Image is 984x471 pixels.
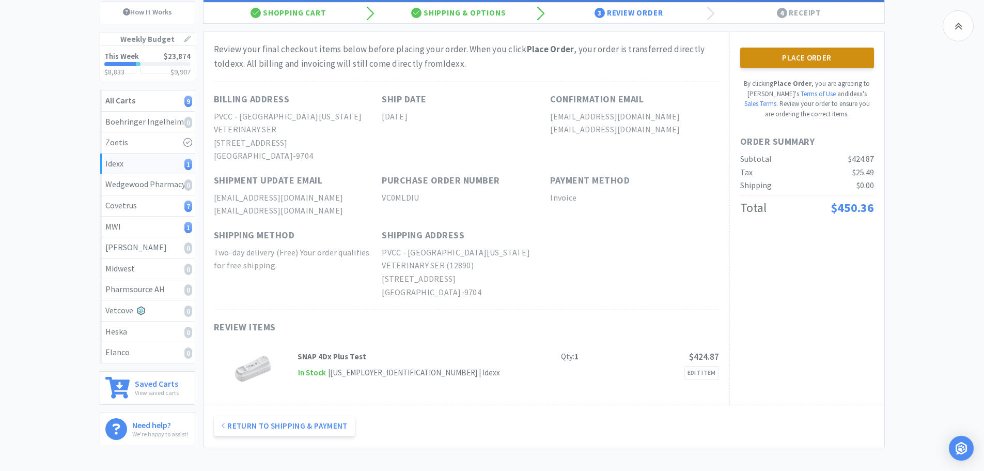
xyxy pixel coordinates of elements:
a: Boehringer Ingelheim0 [100,112,195,133]
div: Zoetis [105,136,190,149]
a: Wedgewood Pharmacy0 [100,174,195,195]
h2: PVCC - [GEOGRAPHIC_DATA][US_STATE] VETERINARY SER [214,110,382,136]
span: $424.87 [689,351,719,362]
a: Pharmsource AH0 [100,279,195,300]
i: 7 [184,201,192,212]
div: Shipping [740,179,772,192]
a: Sales Terms [744,99,776,108]
h2: [EMAIL_ADDRESS][DOMAIN_NAME] [550,123,719,136]
span: In Stock [298,367,326,379]
div: Boehringer Ingelheim [105,115,190,129]
h2: This Week [104,52,139,60]
p: By clicking , you are agreeing to [PERSON_NAME]'s Review your order to ensure you are ordering th... [740,79,874,119]
span: $0.00 [856,180,874,190]
h6: Saved Carts [135,377,179,388]
a: How It Works [100,2,195,22]
h2: [DATE] [382,110,550,124]
a: Edit Item [684,366,719,379]
h2: [EMAIL_ADDRESS][DOMAIN_NAME] [214,191,382,205]
div: Vetcove [105,304,190,317]
p: View saved carts [135,388,179,398]
h1: Ship Date [382,92,427,107]
h2: [GEOGRAPHIC_DATA]-9704 [382,286,550,299]
div: Shipping & Options [373,3,544,23]
span: $25.49 [852,167,874,177]
i: 0 [184,179,192,191]
span: 9,907 [174,67,191,77]
i: 0 [184,242,192,254]
div: Open Intercom Messenger [949,436,974,461]
div: Qty: [561,351,579,363]
a: MWI1 [100,217,195,238]
i: 0 [184,117,192,128]
h2: [EMAIL_ADDRESS][DOMAIN_NAME] [214,204,382,218]
div: Shopping Cart [204,3,374,23]
a: Vetcove0 [100,300,195,322]
span: $8,833 [104,67,124,77]
h6: Need help? [132,418,188,429]
h2: VC0MLDIU [382,191,550,205]
h1: Shipping Address [382,228,464,243]
span: and Idexx 's . [744,89,867,109]
div: Wedgewood Pharmacy [105,178,190,191]
h1: Shipment Update Email [214,173,323,188]
button: Place Order [740,48,874,68]
a: Elanco0 [100,342,195,363]
div: Total [740,198,767,218]
h2: Two-day delivery (Free) Your order qualifies for free shipping. [214,246,382,272]
h1: Purchase Order Number [382,173,500,188]
div: Review your final checkout items below before placing your order. When you click , your order is ... [214,42,719,70]
a: Midwest0 [100,259,195,280]
div: Receipt [714,3,884,23]
h1: Payment Method [550,173,630,188]
strong: All Carts [105,95,135,105]
h1: Weekly Budget [100,33,195,46]
h2: [STREET_ADDRESS] [382,272,550,286]
a: Zoetis [100,132,195,154]
h1: Billing Address [214,92,290,107]
a: Idexx1 [100,154,195,175]
span: $450.36 [831,200,874,216]
div: MWI [105,220,190,234]
div: | [US_EMPLOYER_IDENTIFICATION_NUMBER] | Idexx [326,367,500,379]
div: [PERSON_NAME] [105,241,190,254]
div: Elanco [105,346,190,359]
h2: [GEOGRAPHIC_DATA]-9704 [214,149,382,163]
p: We're happy to assist! [132,429,188,439]
span: 4 [777,8,787,18]
img: 85c0710ae080418bafc854db1d250bbe_496547.png [235,351,271,387]
h2: [EMAIL_ADDRESS][DOMAIN_NAME] [550,110,719,124]
a: Heska0 [100,322,195,343]
h3: $ [170,68,191,75]
h1: Order Summary [740,134,874,149]
i: 0 [184,284,192,296]
i: 0 [184,306,192,317]
h1: Confirmation Email [550,92,644,107]
div: Tax [740,166,753,179]
i: 1 [184,159,192,170]
strong: 1 [574,352,579,361]
div: Review Order [544,3,714,23]
h2: [STREET_ADDRESS] [214,136,382,150]
strong: SNAP 4Dx Plus Test [298,352,366,361]
a: [PERSON_NAME]0 [100,237,195,259]
a: All Carts9 [100,90,195,112]
i: 0 [184,347,192,359]
div: Heska [105,325,190,339]
a: This Week$23,874$8,833$9,907 [100,46,195,82]
strong: Place Order [773,79,811,88]
div: Idexx [105,157,190,171]
h1: Review Items [214,320,524,335]
a: Saved CartsView saved carts [100,371,195,405]
i: 1 [184,222,192,233]
button: Return to Shipping & Payment [214,416,355,436]
a: Terms of Use [801,89,836,98]
h1: Shipping Method [214,228,295,243]
div: Midwest [105,262,190,276]
i: 0 [184,264,192,275]
span: $23,874 [164,51,191,61]
span: 3 [595,8,605,18]
div: Pharmsource AH [105,283,190,296]
span: $424.87 [848,154,874,164]
div: Subtotal [740,153,772,166]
